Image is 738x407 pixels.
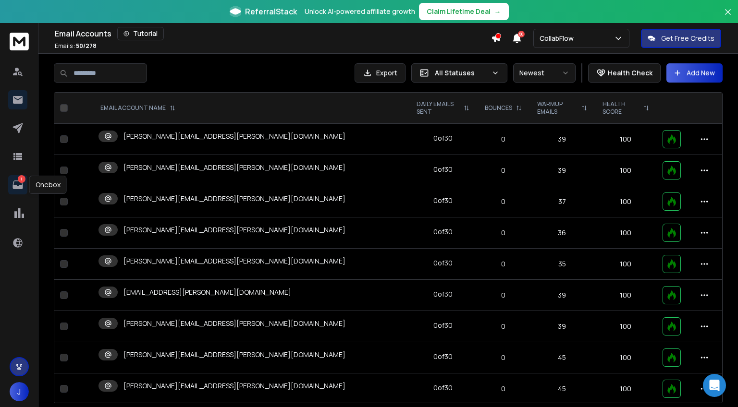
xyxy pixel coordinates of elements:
[55,27,491,40] div: Email Accounts
[529,342,595,373] td: 45
[355,63,406,83] button: Export
[117,27,164,40] button: Tutorial
[18,175,25,183] p: 1
[595,186,657,217] td: 100
[529,373,595,405] td: 45
[123,350,345,359] p: [PERSON_NAME][EMAIL_ADDRESS][PERSON_NAME][DOMAIN_NAME]
[433,352,453,361] div: 0 of 30
[123,194,345,203] p: [PERSON_NAME][EMAIL_ADDRESS][PERSON_NAME][DOMAIN_NAME]
[529,217,595,249] td: 36
[661,34,714,43] p: Get Free Credits
[483,228,524,238] p: 0
[8,175,27,194] a: 1
[483,384,524,394] p: 0
[485,104,512,112] p: BOUNCES
[529,186,595,217] td: 37
[245,6,297,17] span: ReferralStack
[433,321,453,330] div: 0 of 30
[513,63,576,83] button: Newest
[595,311,657,342] td: 100
[483,134,524,144] p: 0
[595,342,657,373] td: 100
[433,196,453,205] div: 0 of 30
[722,6,734,29] button: Close banner
[417,100,460,116] p: DAILY EMAILS SENT
[433,133,453,143] div: 0 of 30
[29,176,67,194] div: Onebox
[529,280,595,311] td: 39
[483,322,524,331] p: 0
[483,353,524,362] p: 0
[123,287,291,297] p: [EMAIL_ADDRESS][PERSON_NAME][DOMAIN_NAME]
[588,63,661,83] button: Health Check
[595,217,657,249] td: 100
[433,165,453,174] div: 0 of 30
[123,225,345,235] p: [PERSON_NAME][EMAIL_ADDRESS][PERSON_NAME][DOMAIN_NAME]
[10,382,29,401] button: J
[529,311,595,342] td: 39
[483,290,524,300] p: 0
[433,258,453,268] div: 0 of 30
[529,249,595,280] td: 35
[595,249,657,280] td: 100
[529,155,595,186] td: 39
[518,31,525,37] span: 50
[666,63,723,83] button: Add New
[435,68,488,78] p: All Statuses
[540,34,578,43] p: CollabFlow
[595,373,657,405] td: 100
[55,42,97,50] p: Emails :
[433,227,453,237] div: 0 of 30
[100,104,175,112] div: EMAIL ACCOUNT NAME
[123,381,345,391] p: [PERSON_NAME][EMAIL_ADDRESS][PERSON_NAME][DOMAIN_NAME]
[641,29,721,48] button: Get Free Credits
[76,42,97,50] span: 50 / 278
[703,374,726,397] div: Open Intercom Messenger
[419,3,509,20] button: Claim Lifetime Deal→
[483,197,524,206] p: 0
[483,166,524,175] p: 0
[595,155,657,186] td: 100
[595,124,657,155] td: 100
[305,7,415,16] p: Unlock AI-powered affiliate growth
[123,132,345,141] p: [PERSON_NAME][EMAIL_ADDRESS][PERSON_NAME][DOMAIN_NAME]
[433,383,453,393] div: 0 of 30
[123,319,345,328] p: [PERSON_NAME][EMAIL_ADDRESS][PERSON_NAME][DOMAIN_NAME]
[529,124,595,155] td: 39
[433,289,453,299] div: 0 of 30
[123,256,345,266] p: [PERSON_NAME][EMAIL_ADDRESS][PERSON_NAME][DOMAIN_NAME]
[494,7,501,16] span: →
[603,100,640,116] p: HEALTH SCORE
[595,280,657,311] td: 100
[123,163,345,172] p: [PERSON_NAME][EMAIL_ADDRESS][PERSON_NAME][DOMAIN_NAME]
[537,100,578,116] p: WARMUP EMAILS
[483,259,524,269] p: 0
[608,68,652,78] p: Health Check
